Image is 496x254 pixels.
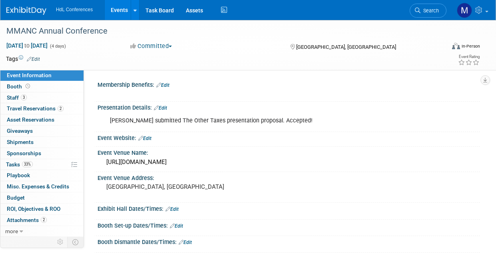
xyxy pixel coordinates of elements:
span: Event Information [7,72,52,78]
span: Misc. Expenses & Credits [7,183,69,190]
span: Sponsorships [7,150,41,156]
a: Attachments2 [0,215,84,226]
a: Edit [156,82,169,88]
button: Committed [127,42,175,50]
span: [GEOGRAPHIC_DATA], [GEOGRAPHIC_DATA] [296,44,396,50]
div: Event Format [411,42,480,54]
span: Playbook [7,172,30,178]
span: (4 days) [49,44,66,49]
img: ExhibitDay [6,7,46,15]
td: Personalize Event Tab Strip [54,237,68,247]
span: Shipments [7,139,34,145]
span: 2 [58,106,64,112]
div: Presentation Details: [98,102,480,112]
a: Playbook [0,170,84,181]
span: Search [420,8,439,14]
div: Event Venue Name: [98,147,480,157]
span: ROI, Objectives & ROO [7,206,60,212]
a: Asset Reservations [0,114,84,125]
div: In-Person [461,43,480,49]
img: Melissa Heiselt [457,3,472,18]
a: more [0,226,84,237]
a: Edit [179,240,192,245]
div: Membership Benefits: [98,79,480,89]
a: Search [410,4,446,18]
img: Format-Inperson.png [452,43,460,49]
td: Tags [6,55,40,63]
a: Edit [138,136,151,141]
span: [DATE] [DATE] [6,42,48,49]
div: Exhibit Hall Dates/Times: [98,203,480,213]
div: [PERSON_NAME] submitted The Other Taxes presentation proposal. Accepted! [104,113,404,129]
div: Event Website: [98,132,480,142]
a: Event Information [0,70,84,81]
div: Booth Set-up Dates/Times: [98,220,480,230]
a: Misc. Expenses & Credits [0,181,84,192]
span: Booth not reserved yet [24,83,32,89]
a: Staff3 [0,92,84,103]
a: Sponsorships [0,148,84,159]
span: Attachments [7,217,47,223]
span: 2 [41,217,47,223]
pre: [GEOGRAPHIC_DATA], [GEOGRAPHIC_DATA] [106,183,248,190]
span: Asset Reservations [7,116,54,123]
span: HdL Conferences [56,7,93,12]
span: Giveaways [7,128,33,134]
span: Travel Reservations [7,105,64,112]
a: Shipments [0,137,84,148]
span: to [23,42,31,49]
a: ROI, Objectives & ROO [0,204,84,214]
span: Staff [7,94,27,101]
a: Budget [0,192,84,203]
span: Budget [7,194,25,201]
a: Travel Reservations2 [0,103,84,114]
a: Edit [170,223,183,229]
a: Giveaways [0,126,84,136]
span: Booth [7,83,32,90]
span: more [5,228,18,234]
span: Tasks [6,161,33,168]
a: Edit [154,105,167,111]
span: 33% [22,161,33,167]
span: 3 [21,94,27,100]
div: [URL][DOMAIN_NAME] [104,156,474,168]
a: Tasks33% [0,159,84,170]
a: Booth [0,81,84,92]
a: Edit [165,206,179,212]
div: Event Venue Address: [98,172,480,182]
td: Toggle Event Tabs [68,237,84,247]
div: Event Rating [458,55,480,59]
a: Edit [27,56,40,62]
div: Booth Dismantle Dates/Times: [98,236,480,246]
div: MMANC Annual Conference [4,24,440,38]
